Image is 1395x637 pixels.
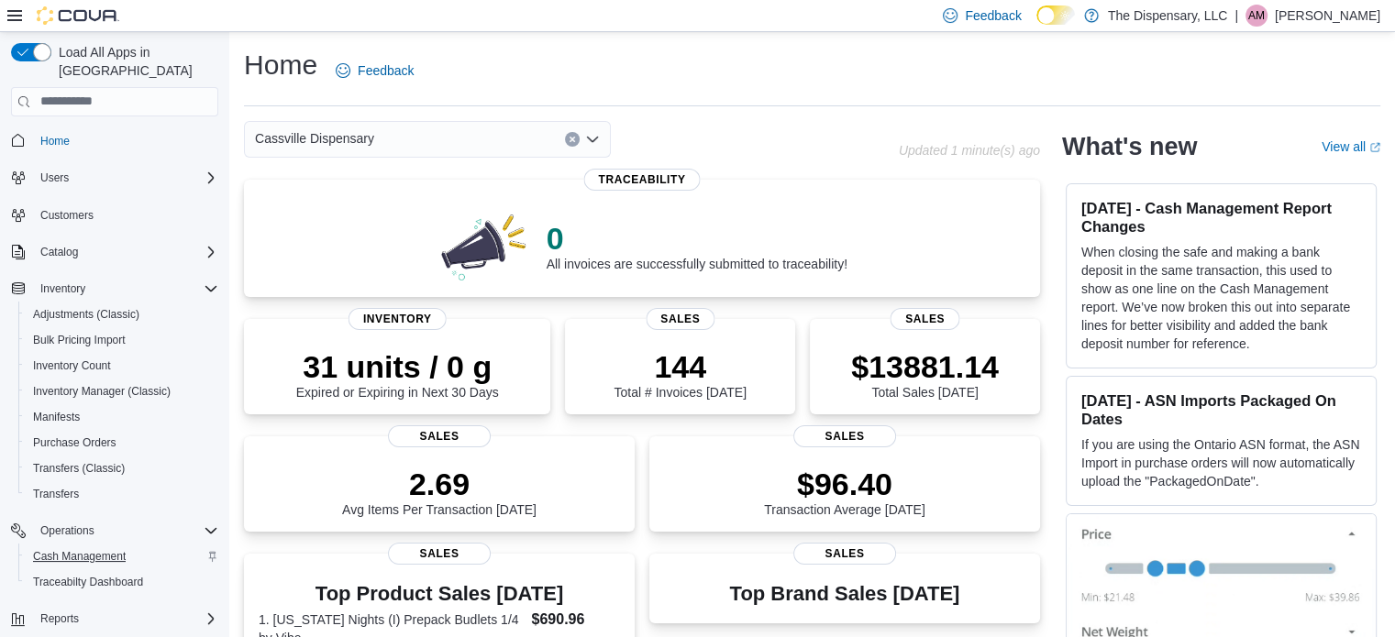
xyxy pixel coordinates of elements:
[388,543,491,565] span: Sales
[33,204,101,226] a: Customers
[18,302,226,327] button: Adjustments (Classic)
[18,379,226,404] button: Inventory Manager (Classic)
[851,348,999,400] div: Total Sales [DATE]
[40,134,70,148] span: Home
[33,435,116,450] span: Purchase Orders
[1369,142,1380,153] svg: External link
[585,132,600,147] button: Open list of options
[33,608,218,630] span: Reports
[328,52,421,89] a: Feedback
[33,129,218,152] span: Home
[764,466,925,517] div: Transaction Average [DATE]
[33,520,102,542] button: Operations
[33,241,85,263] button: Catalog
[40,245,78,259] span: Catalog
[342,466,537,517] div: Avg Items Per Transaction [DATE]
[33,608,86,630] button: Reports
[26,432,124,454] a: Purchase Orders
[33,520,218,542] span: Operations
[26,545,218,567] span: Cash Management
[26,329,218,351] span: Bulk Pricing Import
[1036,5,1075,25] input: Dark Mode
[26,355,118,377] a: Inventory Count
[4,165,226,191] button: Users
[1234,5,1238,27] p: |
[1275,5,1380,27] p: [PERSON_NAME]
[37,6,119,25] img: Cova
[33,167,218,189] span: Users
[1081,243,1361,353] p: When closing the safe and making a bank deposit in the same transaction, this used to show as one...
[33,278,218,300] span: Inventory
[33,167,76,189] button: Users
[531,609,619,631] dd: $690.96
[244,47,317,83] h1: Home
[51,43,218,80] span: Load All Apps in [GEOGRAPHIC_DATA]
[26,432,218,454] span: Purchase Orders
[33,410,80,424] span: Manifests
[565,132,580,147] button: Clear input
[33,203,218,226] span: Customers
[33,130,77,152] a: Home
[1081,391,1361,428] h3: [DATE] - ASN Imports Packaged On Dates
[793,543,896,565] span: Sales
[18,327,226,353] button: Bulk Pricing Import
[33,241,218,263] span: Catalog
[4,202,226,228] button: Customers
[1108,5,1227,27] p: The Dispensary, LLC
[26,303,218,325] span: Adjustments (Classic)
[40,523,94,538] span: Operations
[26,380,178,402] a: Inventory Manager (Classic)
[4,276,226,302] button: Inventory
[1246,5,1268,27] div: Alisha Madison
[1081,199,1361,236] h3: [DATE] - Cash Management Report Changes
[26,329,133,351] a: Bulk Pricing Import
[26,483,218,505] span: Transfers
[583,169,700,191] span: Traceability
[437,209,532,282] img: 0
[26,380,218,402] span: Inventory Manager (Classic)
[614,348,746,400] div: Total # Invoices [DATE]
[4,606,226,632] button: Reports
[891,308,959,330] span: Sales
[255,127,374,149] span: Cassville Dispensary
[342,466,537,502] p: 2.69
[40,208,94,223] span: Customers
[33,549,126,564] span: Cash Management
[18,456,226,481] button: Transfers (Classic)
[1081,435,1361,490] p: If you are using the Ontario ASN format, the ASN Import in purchase orders will now automatically...
[965,6,1021,25] span: Feedback
[1322,139,1380,154] a: View allExternal link
[851,348,999,385] p: $13881.14
[646,308,714,330] span: Sales
[730,583,960,605] h3: Top Brand Sales [DATE]
[33,461,125,476] span: Transfers (Classic)
[899,143,1040,158] p: Updated 1 minute(s) ago
[26,406,87,428] a: Manifests
[40,170,69,185] span: Users
[33,487,79,501] span: Transfers
[26,457,132,479] a: Transfers (Classic)
[259,583,620,605] h3: Top Product Sales [DATE]
[26,406,218,428] span: Manifests
[18,430,226,456] button: Purchase Orders
[33,575,143,589] span: Traceabilty Dashboard
[18,353,226,379] button: Inventory Count
[26,545,133,567] a: Cash Management
[1248,5,1265,27] span: AM
[1036,25,1037,26] span: Dark Mode
[18,569,226,595] button: Traceabilty Dashboard
[4,127,226,154] button: Home
[614,348,746,385] p: 144
[547,220,847,271] div: All invoices are successfully submitted to traceability!
[18,544,226,569] button: Cash Management
[26,571,150,593] a: Traceabilty Dashboard
[793,425,896,447] span: Sales
[26,355,218,377] span: Inventory Count
[1062,132,1197,161] h2: What's new
[40,611,79,626] span: Reports
[18,404,226,430] button: Manifests
[358,61,414,80] span: Feedback
[547,220,847,257] p: 0
[33,307,139,322] span: Adjustments (Classic)
[388,425,491,447] span: Sales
